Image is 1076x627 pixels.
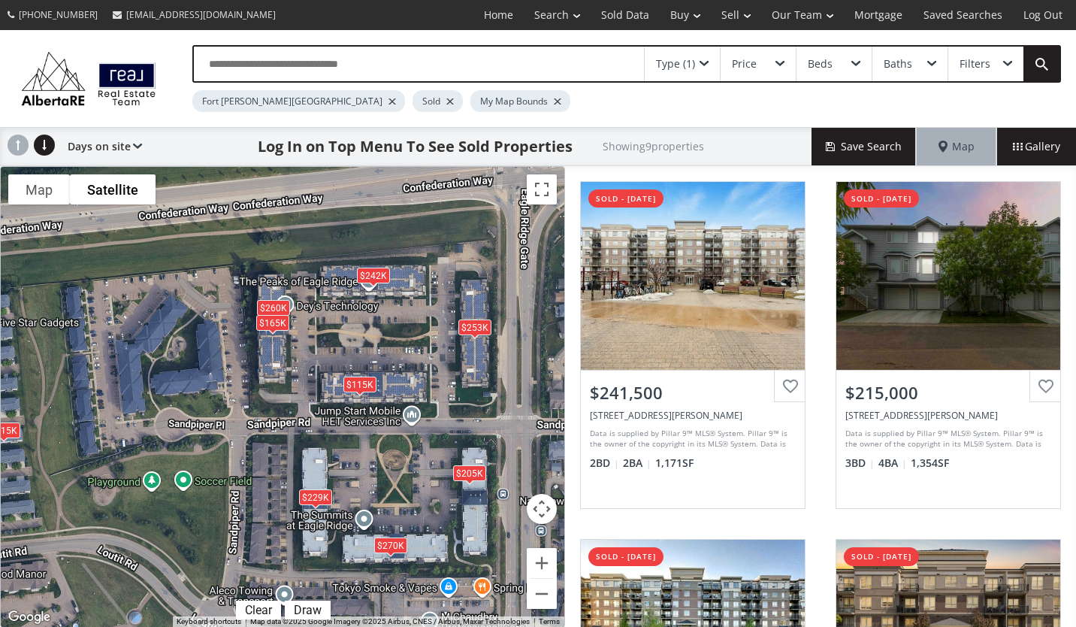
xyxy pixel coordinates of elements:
[8,174,70,204] button: Show street map
[258,136,573,157] h1: Log In on Top Menu To See Sold Properties
[938,139,975,154] span: Map
[453,465,486,481] div: $205K
[527,579,557,609] button: Zoom out
[458,320,491,335] div: $253K
[250,617,530,625] span: Map data ©2025 Google Imagery ©2025 Airbus, CNES / Airbus, Maxar Technologies
[343,377,376,392] div: $115K
[996,128,1076,165] div: Gallery
[413,90,463,112] div: Sold
[5,607,54,627] a: Open this area in Google Maps (opens a new window)
[527,548,557,578] button: Zoom in
[732,59,757,69] div: Price
[821,166,1076,524] a: sold - [DATE]$215,000[STREET_ADDRESS][PERSON_NAME]Data is supplied by Pillar 9™ MLS® System. Pill...
[590,409,796,422] div: 136C Sandpiper Road #205, Fort McMurray, AB T9K 0J7
[527,174,557,204] button: Toggle fullscreen view
[177,616,241,627] button: Keyboard shortcuts
[257,300,290,316] div: $260K
[290,603,325,617] div: Draw
[357,268,390,283] div: $242K
[192,90,405,112] div: Fort [PERSON_NAME][GEOGRAPHIC_DATA]
[5,607,54,627] img: Google
[285,603,331,617] div: Click to draw.
[374,538,407,553] div: $270K
[655,456,694,471] span: 1,171 SF
[590,428,792,450] div: Data is supplied by Pillar 9™ MLS® System. Pillar 9™ is the owner of the copyright in its MLS® Sy...
[527,494,557,524] button: Map camera controls
[845,456,875,471] span: 3 BD
[539,617,560,625] a: Terms
[845,409,1051,422] div: 105 Loutit Road #608, Fort McMurray, AB T9K 2N5
[70,174,156,204] button: Show satellite imagery
[1013,139,1060,154] span: Gallery
[299,489,332,504] div: $229K
[845,381,1051,404] div: $215,000
[105,1,283,29] a: [EMAIL_ADDRESS][DOMAIN_NAME]
[565,166,821,524] a: sold - [DATE]$241,500[STREET_ADDRESS][PERSON_NAME]Data is supplied by Pillar 9™ MLS® System. Pill...
[60,128,142,165] div: Days on site
[812,128,917,165] button: Save Search
[878,456,907,471] span: 4 BA
[470,90,570,112] div: My Map Bounds
[884,59,912,69] div: Baths
[241,603,276,617] div: Clear
[808,59,833,69] div: Beds
[236,603,281,617] div: Click to clear.
[590,456,619,471] span: 2 BD
[960,59,990,69] div: Filters
[126,8,276,21] span: [EMAIL_ADDRESS][DOMAIN_NAME]
[845,428,1047,450] div: Data is supplied by Pillar 9™ MLS® System. Pillar 9™ is the owner of the copyright in its MLS® Sy...
[917,128,996,165] div: Map
[256,315,289,331] div: $165K
[15,48,162,110] img: Logo
[656,59,695,69] div: Type (1)
[19,8,98,21] span: [PHONE_NUMBER]
[623,456,651,471] span: 2 BA
[590,381,796,404] div: $241,500
[603,141,704,152] h2: Showing 9 properties
[911,456,949,471] span: 1,354 SF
